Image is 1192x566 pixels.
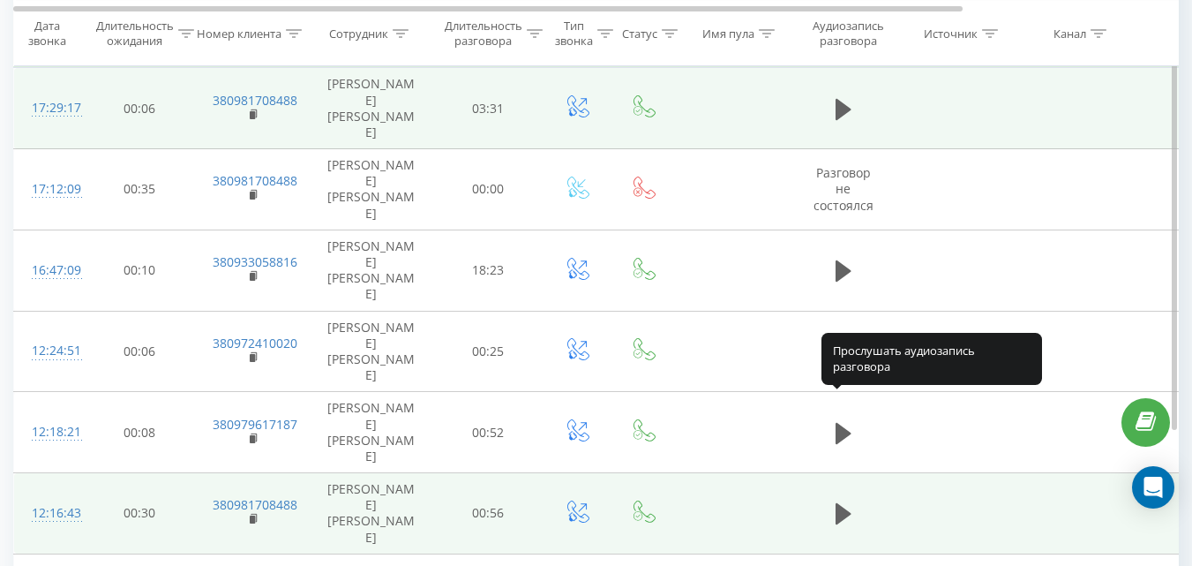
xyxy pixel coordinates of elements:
[213,172,297,189] a: 380981708488
[555,19,593,49] div: Тип звонка
[85,311,195,392] td: 00:06
[32,415,67,449] div: 12:18:21
[329,26,388,41] div: Сотрудник
[310,68,433,149] td: [PERSON_NAME] [PERSON_NAME]
[310,392,433,473] td: [PERSON_NAME] [PERSON_NAME]
[924,26,978,41] div: Источник
[213,416,297,433] a: 380979617187
[433,392,544,473] td: 00:52
[14,19,79,49] div: Дата звонка
[85,230,195,311] td: 00:10
[197,26,281,41] div: Номер клиента
[1053,26,1086,41] div: Канал
[85,392,195,473] td: 00:08
[433,473,544,555] td: 00:56
[813,164,873,213] span: Разговор не состоялся
[310,473,433,555] td: [PERSON_NAME] [PERSON_NAME]
[433,230,544,311] td: 18:23
[96,19,174,49] div: Длительность ожидания
[310,230,433,311] td: [PERSON_NAME] [PERSON_NAME]
[433,311,544,392] td: 00:25
[32,496,67,531] div: 12:16:43
[433,149,544,230] td: 00:00
[821,333,1042,385] div: Прослушать аудиозапись разговора
[85,473,195,555] td: 00:30
[85,149,195,230] td: 00:35
[310,149,433,230] td: [PERSON_NAME] [PERSON_NAME]
[213,253,297,270] a: 380933058816
[1132,466,1174,509] div: Open Intercom Messenger
[310,311,433,392] td: [PERSON_NAME] [PERSON_NAME]
[806,19,891,49] div: Аудиозапись разговора
[433,68,544,149] td: 03:31
[622,26,657,41] div: Статус
[32,91,67,125] div: 17:29:17
[213,92,297,109] a: 380981708488
[32,334,67,368] div: 12:24:51
[445,19,522,49] div: Длительность разговора
[32,253,67,288] div: 16:47:09
[702,26,754,41] div: Имя пула
[213,335,297,351] a: 380972410020
[32,172,67,207] div: 17:12:09
[213,496,297,513] a: 380981708488
[85,68,195,149] td: 00:06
